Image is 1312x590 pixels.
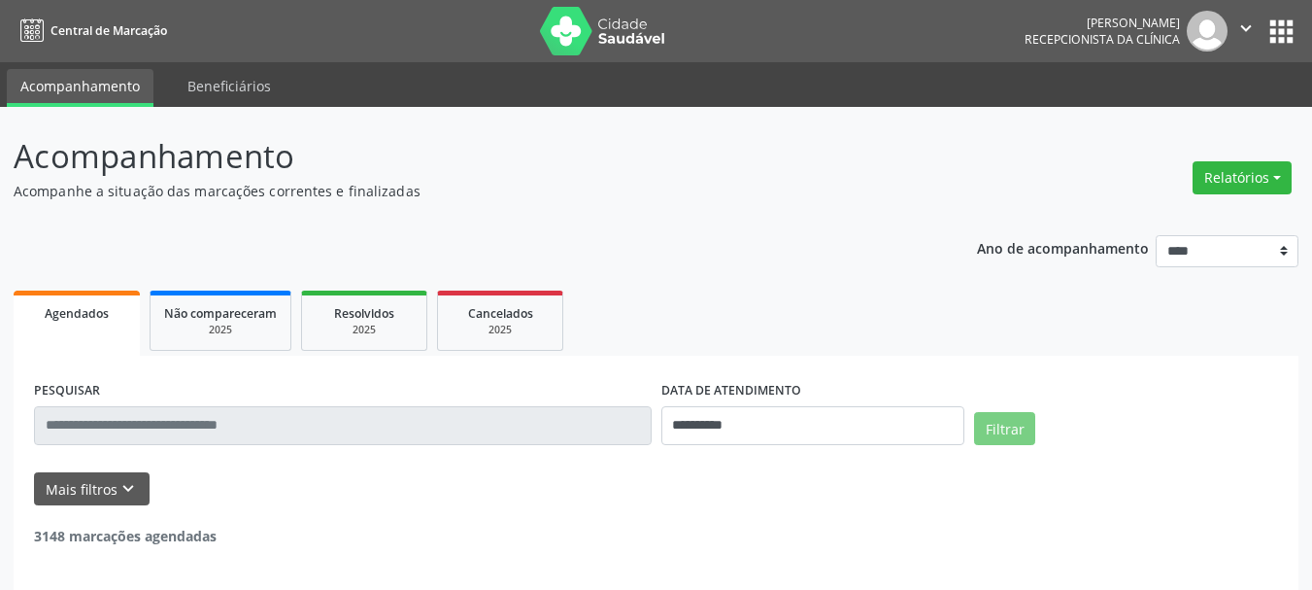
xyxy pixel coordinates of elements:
i:  [1235,17,1257,39]
button: apps [1264,15,1298,49]
button: Relatórios [1193,161,1292,194]
a: Acompanhamento [7,69,153,107]
span: Não compareceram [164,305,277,322]
div: [PERSON_NAME] [1025,15,1180,31]
label: PESQUISAR [34,376,100,406]
span: Cancelados [468,305,533,322]
a: Central de Marcação [14,15,167,47]
i: keyboard_arrow_down [118,478,139,500]
p: Acompanhamento [14,132,913,181]
a: Beneficiários [174,69,285,103]
div: 2025 [164,323,277,337]
div: 2025 [452,323,549,337]
p: Ano de acompanhamento [977,235,1149,260]
img: img [1187,11,1228,52]
span: Recepcionista da clínica [1025,31,1180,48]
div: 2025 [316,323,413,337]
label: DATA DE ATENDIMENTO [661,376,801,406]
p: Acompanhe a situação das marcações correntes e finalizadas [14,181,913,201]
span: Central de Marcação [50,22,167,39]
strong: 3148 marcações agendadas [34,527,217,545]
button: Mais filtroskeyboard_arrow_down [34,472,150,506]
span: Agendados [45,305,109,322]
span: Resolvidos [334,305,394,322]
button: Filtrar [974,412,1035,445]
button:  [1228,11,1264,52]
